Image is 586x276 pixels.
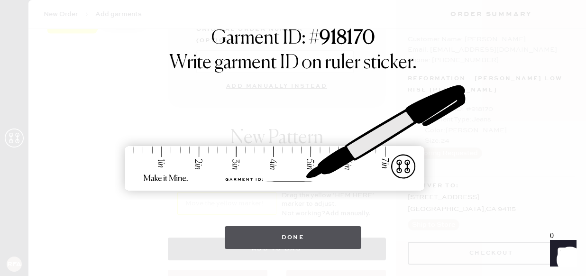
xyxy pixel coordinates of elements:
img: ruler-sticker-sharpie.svg [115,60,471,217]
button: Done [225,226,362,249]
strong: 918170 [320,29,375,48]
h1: Write garment ID on ruler sticker. [169,52,417,74]
h1: Garment ID: # [211,27,375,52]
iframe: Front Chat [541,233,582,274]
